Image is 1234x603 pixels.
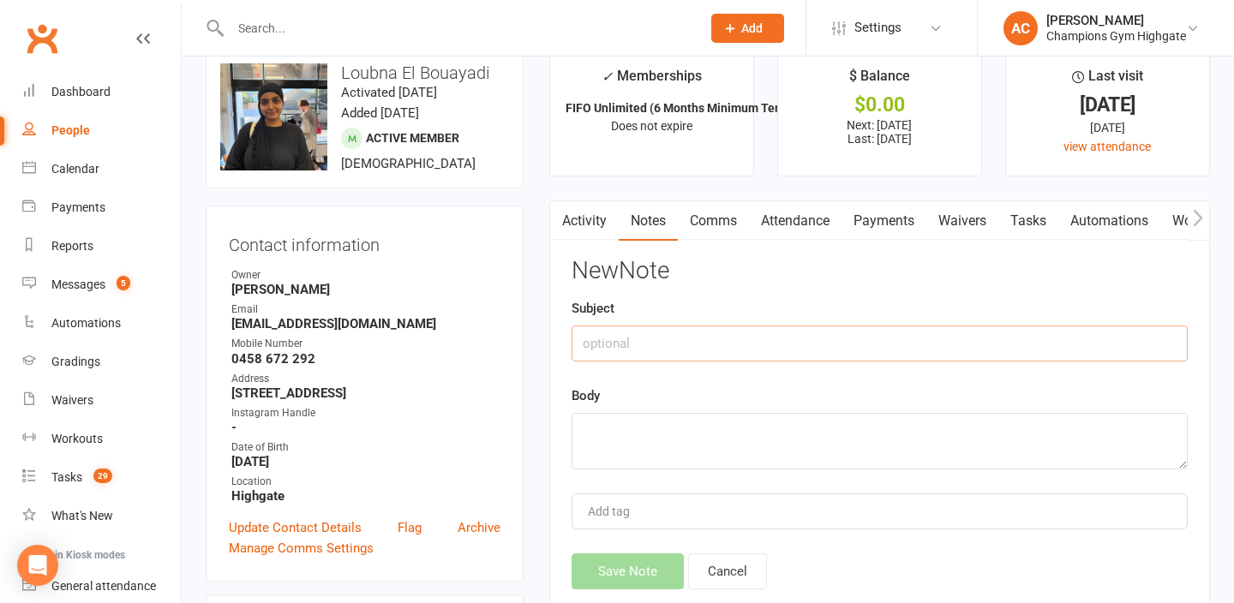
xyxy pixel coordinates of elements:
[458,517,500,538] a: Archive
[231,336,500,352] div: Mobile Number
[231,439,500,456] div: Date of Birth
[231,474,500,490] div: Location
[51,85,111,99] div: Dashboard
[231,371,500,387] div: Address
[22,227,181,266] a: Reports
[22,458,181,497] a: Tasks 29
[341,105,419,121] time: Added [DATE]
[1046,28,1186,44] div: Champions Gym Highgate
[231,405,500,421] div: Instagram Handle
[51,316,121,330] div: Automations
[688,553,767,589] button: Cancel
[611,119,692,133] span: Does not expire
[231,454,500,469] strong: [DATE]
[602,65,702,97] div: Memberships
[51,432,103,445] div: Workouts
[229,229,500,254] h3: Contact information
[1021,118,1194,137] div: [DATE]
[341,85,437,100] time: Activated [DATE]
[572,325,1188,361] input: optional
[51,355,100,368] div: Gradings
[21,17,63,60] a: Clubworx
[231,301,500,318] div: Email
[51,239,93,253] div: Reports
[1072,65,1143,96] div: Last visit
[854,9,902,47] span: Settings
[117,276,130,290] span: 5
[398,517,422,538] a: Flag
[1021,96,1194,114] div: [DATE]
[366,131,459,145] span: Active member
[231,282,500,297] strong: [PERSON_NAME]
[1063,140,1151,153] a: view attendance
[22,73,181,111] a: Dashboard
[794,118,966,146] p: Next: [DATE] Last: [DATE]
[22,111,181,150] a: People
[22,497,181,535] a: What's New
[619,201,678,241] a: Notes
[229,538,374,558] a: Manage Comms Settings
[566,101,794,115] strong: FIFO Unlimited (6 Months Minimum Term)
[93,469,112,483] span: 29
[229,517,362,538] a: Update Contact Details
[51,509,113,522] div: What's New
[1058,201,1160,241] a: Automations
[741,21,763,35] span: Add
[22,420,181,458] a: Workouts
[678,201,749,241] a: Comms
[225,16,689,40] input: Search...
[22,343,181,381] a: Gradings
[51,278,105,291] div: Messages
[22,381,181,420] a: Waivers
[22,188,181,227] a: Payments
[51,162,99,176] div: Calendar
[749,201,842,241] a: Attendance
[51,579,156,593] div: General attendance
[17,545,58,586] div: Open Intercom Messenger
[842,201,926,241] a: Payments
[1046,13,1186,28] div: [PERSON_NAME]
[586,501,646,522] input: Add tag
[602,69,613,85] i: ✓
[926,201,998,241] a: Waivers
[51,200,105,214] div: Payments
[51,470,82,484] div: Tasks
[998,201,1058,241] a: Tasks
[849,65,910,96] div: $ Balance
[1003,11,1038,45] div: AC
[794,96,966,114] div: $0.00
[550,201,619,241] a: Activity
[22,266,181,304] a: Messages 5
[231,488,500,504] strong: Highgate
[711,14,784,43] button: Add
[231,316,500,331] strong: [EMAIL_ADDRESS][DOMAIN_NAME]
[572,258,1188,284] h3: New Note
[231,385,500,401] strong: [STREET_ADDRESS]
[22,304,181,343] a: Automations
[51,123,90,137] div: People
[341,156,476,171] span: [DEMOGRAPHIC_DATA]
[231,351,500,367] strong: 0458 672 292
[231,267,500,284] div: Owner
[231,420,500,435] strong: -
[220,63,509,82] h3: Loubna El Bouayadi
[51,393,93,407] div: Waivers
[220,63,327,170] img: image1741081304.png
[22,150,181,188] a: Calendar
[572,385,600,406] label: Body
[572,298,614,319] label: Subject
